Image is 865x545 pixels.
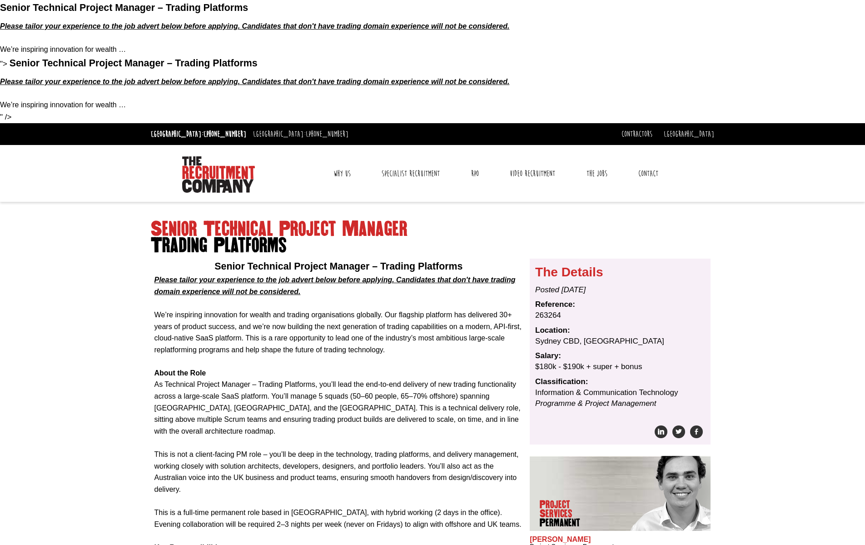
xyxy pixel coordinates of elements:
[503,162,562,185] a: Video Recruitment
[154,276,516,295] span: Please tailor your experience to the job advert below before applying. Candidates that don't have...
[154,297,523,355] p: We’re inspiring innovation for wealth and trading organisations globally. Our flagship platform h...
[535,350,705,361] dt: Salary:
[327,162,358,185] a: Why Us
[10,58,258,69] span: Senior Technical Project Manager – Trading Platforms
[154,437,523,495] p: This is not a client-facing PM role – you’ll be deep in the technology, trading platforms, and de...
[535,376,705,387] dt: Classification:
[535,310,705,321] dd: 263264
[306,129,348,139] a: [PHONE_NUMBER]
[464,162,486,185] a: RPO
[530,535,711,544] h2: [PERSON_NAME]
[251,127,351,141] li: [GEOGRAPHIC_DATA]:
[664,129,714,139] a: [GEOGRAPHIC_DATA]
[540,500,603,527] p: Project Services
[182,156,255,193] img: The Recruitment Company
[154,369,206,377] b: About the Role
[535,265,705,280] h3: The Details
[151,221,714,254] h1: Senior Technical Project Manager
[540,518,603,527] span: Permanent
[623,456,711,531] img: Sam McKay does Project Services Permanent
[535,399,656,408] i: Programme & Project Management
[535,336,705,347] dd: Sydney CBD, [GEOGRAPHIC_DATA]
[580,162,614,185] a: The Jobs
[535,285,586,294] i: Posted [DATE]
[535,325,705,336] dt: Location:
[214,261,462,272] span: Senior Technical Project Manager – Trading Platforms
[151,237,714,254] span: Trading Platforms
[154,495,523,530] p: This is a full-time permanent role based in [GEOGRAPHIC_DATA], with hybrid working (2 days in the...
[204,129,246,139] a: [PHONE_NUMBER]
[631,162,665,185] a: Contact
[535,299,705,310] dt: Reference:
[154,367,523,437] p: As Technical Project Manager – Trading Platforms, you’ll lead the end-to-end delivery of new trad...
[535,361,705,372] dd: $180k - $190k + super + bonus
[535,387,705,410] dd: Information & Communication Technology
[149,127,249,141] li: [GEOGRAPHIC_DATA]:
[621,129,652,139] a: Contractors
[375,162,447,185] a: Specialist Recruitment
